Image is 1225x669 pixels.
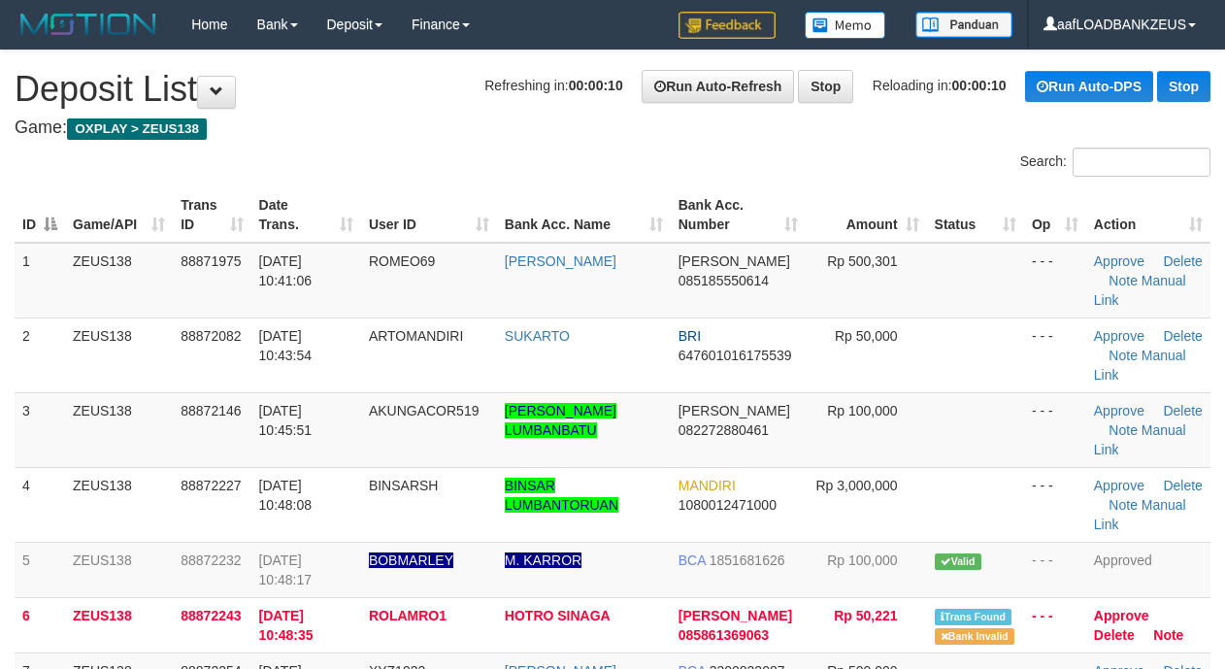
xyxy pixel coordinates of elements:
a: Approve [1094,328,1144,344]
th: Action: activate to sort column ascending [1086,187,1210,243]
a: Run Auto-DPS [1025,71,1153,102]
td: - - - [1024,597,1086,652]
a: Stop [1157,71,1210,102]
td: 5 [15,542,65,597]
th: User ID: activate to sort column ascending [361,187,497,243]
span: ARTOMANDIRI [369,328,464,344]
strong: 00:00:10 [569,78,623,93]
span: Bank is not match [935,628,1014,645]
a: [PERSON_NAME] [505,253,616,269]
img: Feedback.jpg [679,12,776,39]
h4: Game: [15,118,1210,138]
a: Delete [1163,478,1202,493]
span: [DATE] 10:43:54 [259,328,313,363]
span: 88871975 [181,253,241,269]
span: Rp 100,000 [827,552,897,568]
a: Delete [1163,403,1202,418]
span: [DATE] 10:48:35 [259,608,314,643]
a: Stop [798,70,853,103]
th: Amount: activate to sort column ascending [806,187,927,243]
th: Game/API: activate to sort column ascending [65,187,173,243]
a: Note [1153,627,1183,643]
th: Bank Acc. Number: activate to sort column ascending [671,187,806,243]
a: HOTRO SINAGA [505,608,611,623]
span: [PERSON_NAME] [679,403,790,418]
span: ROMEO69 [369,253,435,269]
span: MANDIRI [679,478,736,493]
td: ZEUS138 [65,467,173,542]
td: - - - [1024,542,1086,597]
a: Note [1109,422,1138,438]
span: BINSARSH [369,478,439,493]
span: Copy 647601016175539 to clipboard [679,348,792,363]
img: Button%20Memo.svg [805,12,886,39]
span: Valid transaction [935,553,981,570]
a: Note [1109,273,1138,288]
span: [PERSON_NAME] [679,253,790,269]
a: Approve [1094,403,1144,418]
span: Rp 100,000 [827,403,897,418]
th: Date Trans.: activate to sort column ascending [251,187,361,243]
a: Run Auto-Refresh [642,70,794,103]
td: ZEUS138 [65,318,173,392]
td: ZEUS138 [65,392,173,467]
span: OXPLAY > ZEUS138 [67,118,207,140]
h1: Deposit List [15,70,1210,109]
span: [DATE] 10:45:51 [259,403,313,438]
span: Rp 50,000 [835,328,898,344]
span: 88872146 [181,403,241,418]
a: Manual Link [1094,348,1186,383]
td: - - - [1024,318,1086,392]
span: [PERSON_NAME] [679,608,792,623]
span: Rp 500,301 [827,253,897,269]
a: Note [1109,497,1138,513]
span: 88872232 [181,552,241,568]
img: panduan.png [915,12,1012,38]
span: Reloading in: [873,78,1007,93]
span: AKUNGACOR519 [369,403,480,418]
span: Similar transaction found [935,609,1012,625]
strong: 00:00:10 [952,78,1007,93]
a: M. KARROR [505,552,581,568]
span: ROLAMRO1 [369,608,447,623]
span: BCA [679,552,706,568]
td: 2 [15,318,65,392]
td: ZEUS138 [65,542,173,597]
span: 88872243 [181,608,241,623]
span: Copy 1080012471000 to clipboard [679,497,777,513]
th: ID: activate to sort column descending [15,187,65,243]
a: Delete [1163,328,1202,344]
td: ZEUS138 [65,597,173,652]
a: Manual Link [1094,422,1186,457]
a: Approve [1094,478,1144,493]
a: Approve [1094,253,1144,269]
span: [DATE] 10:48:17 [259,552,313,587]
td: Approved [1086,542,1210,597]
td: 4 [15,467,65,542]
span: Copy 082272880461 to clipboard [679,422,769,438]
th: Bank Acc. Name: activate to sort column ascending [497,187,671,243]
td: 6 [15,597,65,652]
td: - - - [1024,467,1086,542]
span: Refreshing in: [484,78,622,93]
a: Delete [1094,627,1135,643]
input: Search: [1073,148,1210,177]
span: 88872227 [181,478,241,493]
a: Note [1109,348,1138,363]
span: Rp 3,000,000 [815,478,897,493]
a: Manual Link [1094,497,1186,532]
a: Approve [1094,608,1149,623]
label: Search: [1020,148,1210,177]
span: Rp 50,221 [834,608,897,623]
span: [DATE] 10:41:06 [259,253,313,288]
td: - - - [1024,243,1086,318]
a: BINSAR LUMBANTORUAN [505,478,618,513]
span: [DATE] 10:48:08 [259,478,313,513]
span: BRI [679,328,701,344]
span: Nama rekening ada tanda titik/strip, harap diedit [369,552,453,568]
span: 88872082 [181,328,241,344]
td: 1 [15,243,65,318]
a: Manual Link [1094,273,1186,308]
img: MOTION_logo.png [15,10,162,39]
th: Trans ID: activate to sort column ascending [173,187,250,243]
